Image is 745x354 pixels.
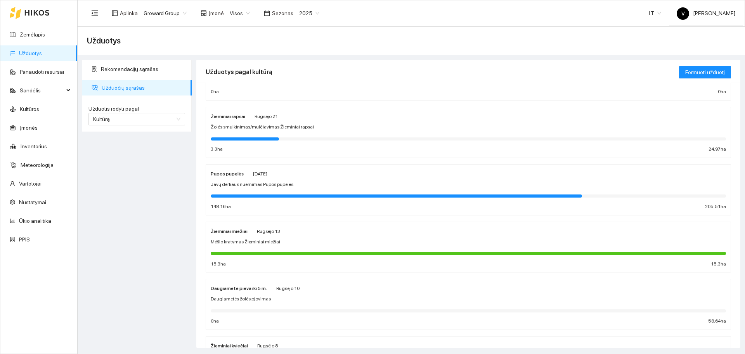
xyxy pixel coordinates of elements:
span: Kultūrą [93,116,110,122]
span: Rugsėjo 10 [276,286,300,291]
span: Sezonas : [272,9,295,17]
span: solution [92,66,97,72]
span: Įmonė : [209,9,225,17]
span: layout [112,10,118,16]
a: Kultūros [20,106,39,112]
label: Užduotis rodyti pagal [88,105,185,113]
span: Žolės smulkinimas/mulčiavimas Žieminiai rapsai [211,123,314,131]
a: Nustatymai [19,199,46,205]
a: Žemėlapis [20,31,45,38]
a: Meteorologija [21,162,54,168]
span: Visos [230,7,250,19]
a: Panaudoti resursai [20,69,64,75]
strong: Pupos pupelės [211,171,244,177]
strong: Daugiametė pieva iki 5 m. [211,286,267,291]
a: Įmonės [20,125,38,131]
span: 148.16 ha [211,203,231,210]
span: 15.3 ha [711,260,726,268]
span: 58.64 ha [708,318,726,325]
span: 0 ha [718,88,726,95]
a: Vartotojai [19,180,42,187]
span: Rugsėjo 8 [257,343,278,349]
span: Formuoti užduotį [685,68,725,76]
span: menu-fold [91,10,98,17]
strong: Žieminiai miežiai [211,229,248,234]
div: Užduotys pagal kultūrą [206,61,679,83]
span: 0 ha [211,88,219,95]
strong: Žieminiai kviečiai [211,343,248,349]
button: menu-fold [87,5,102,21]
a: Daugiametė pieva iki 5 m.Rugsėjo 10Daugiametės žolės pjovimas0ha58.64ha [206,279,731,330]
span: Aplinka : [120,9,139,17]
span: calendar [264,10,270,16]
a: Ūkio analitika [19,218,51,224]
span: 15.3 ha [211,260,226,268]
span: 0 ha [211,318,219,325]
span: LT [649,7,661,19]
span: [PERSON_NAME] [677,10,735,16]
span: 24.97 ha [709,146,726,153]
a: Pupos pupelės[DATE]Javų derliaus nuėmimas Pupos pupelės148.16ha205.51ha [206,164,731,215]
span: V [681,7,685,20]
a: Inventorius [21,143,47,149]
a: Žieminiai miežiaiRugsėjo 13Mėšlo kratymas Žieminiai miežiai15.3ha15.3ha [206,222,731,273]
span: Rugsėjo 21 [255,114,278,119]
span: Groward Group [144,7,187,19]
span: Javų derliaus nuėmimas Pupos pupelės [211,181,293,188]
span: Daugiametės žolės pjovimas [211,295,271,303]
span: Sandėlis [20,83,64,98]
span: Mėšlo kratymas Žieminiai miežiai [211,238,280,246]
strong: Žieminiai rapsai [211,114,245,119]
span: shop [201,10,207,16]
a: Žieminiai rapsaiRugsėjo 21Žolės smulkinimas/mulčiavimas Žieminiai rapsai3.3ha24.97ha [206,107,731,158]
span: 205.51 ha [705,203,726,210]
span: [DATE] [253,171,267,177]
span: 3.3 ha [211,146,223,153]
a: Užduotys [19,50,42,56]
a: PPIS [19,236,30,243]
span: Užduočių sąrašas [102,80,185,95]
span: Rekomendacijų sąrašas [101,61,185,77]
button: Formuoti užduotį [679,66,731,78]
span: 2025 [299,7,319,19]
span: Užduotys [87,35,121,47]
span: Rugsėjo 13 [257,229,280,234]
